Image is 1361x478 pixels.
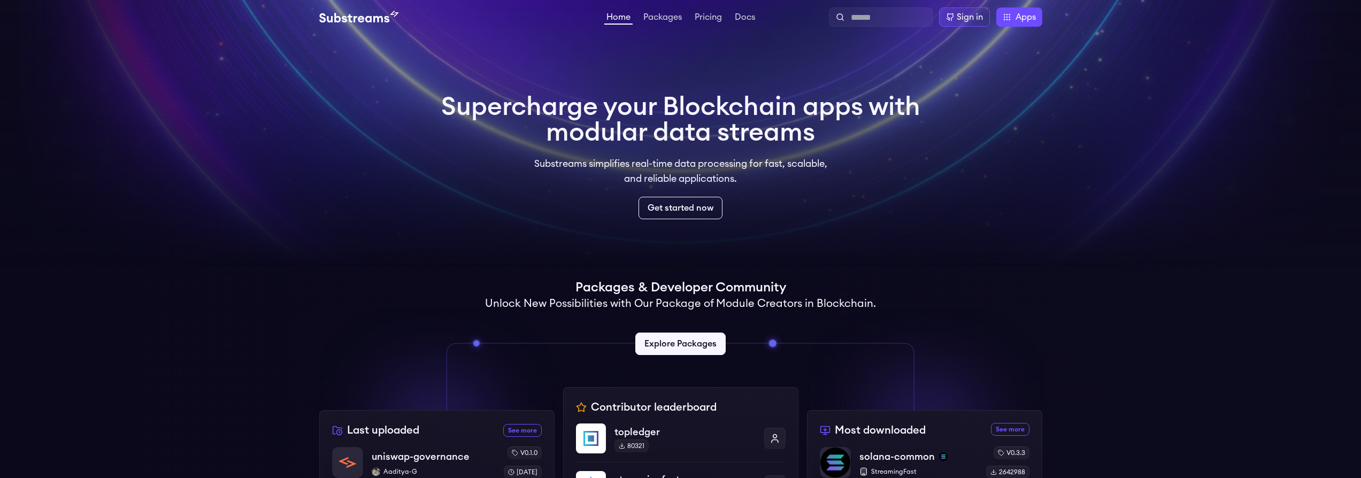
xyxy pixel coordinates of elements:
[319,11,398,24] img: Substream's logo
[957,11,983,24] div: Sign in
[372,449,470,464] p: uniswap-governance
[991,423,1029,436] a: See more most downloaded packages
[485,296,876,311] h2: Unlock New Possibilities with Our Package of Module Creators in Blockchain.
[604,13,633,25] a: Home
[641,13,684,24] a: Packages
[994,446,1029,459] div: v0.3.3
[820,448,850,477] img: solana-common
[503,424,542,437] a: See more recently uploaded packages
[333,448,363,477] img: uniswap-governance
[859,449,935,464] p: solana-common
[576,423,786,462] a: topledgertopledger80321
[441,94,920,145] h1: Supercharge your Blockchain apps with modular data streams
[859,467,978,476] p: StreamingFast
[508,446,542,459] div: v0.1.0
[693,13,724,24] a: Pricing
[372,467,495,476] p: Aaditya-G
[939,452,948,461] img: solana
[939,7,990,27] a: Sign in
[1016,11,1036,24] span: Apps
[372,467,380,476] img: Aaditya-G
[614,425,756,440] p: topledger
[575,279,786,296] h1: Packages & Developer Community
[527,156,835,186] p: Substreams simplifies real-time data processing for fast, scalable, and reliable applications.
[576,423,606,453] img: topledger
[635,333,726,355] a: Explore Packages
[639,197,722,219] a: Get started now
[614,440,649,452] div: 80321
[733,13,757,24] a: Docs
